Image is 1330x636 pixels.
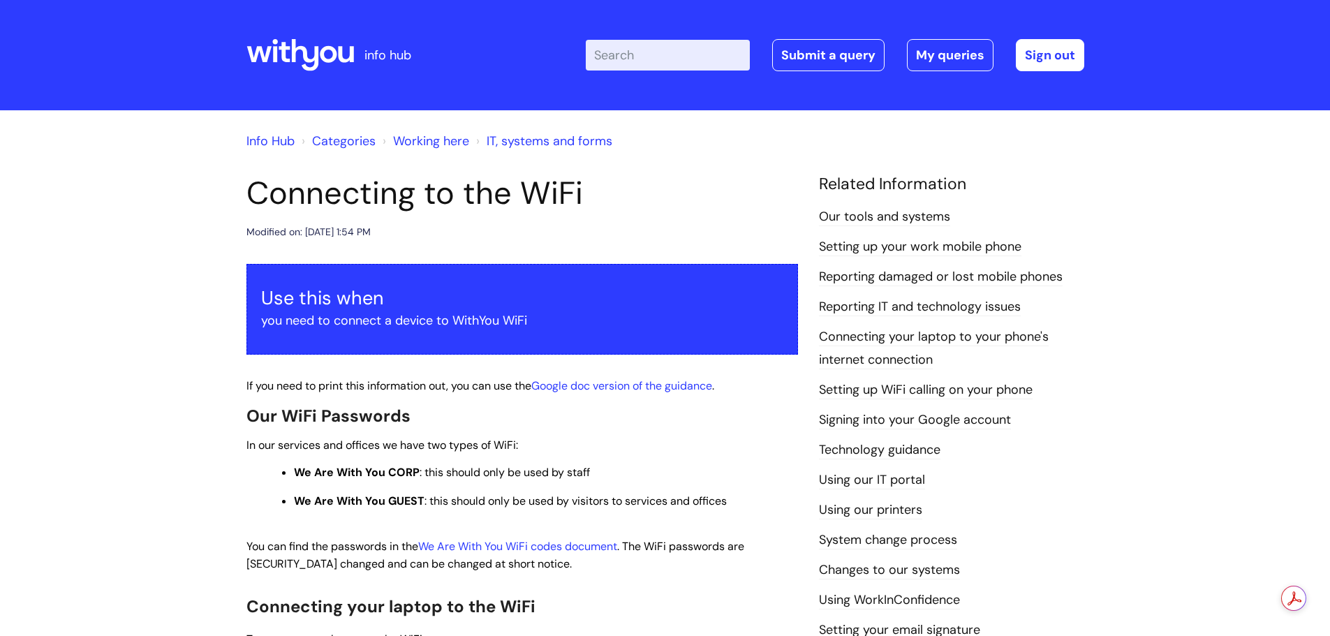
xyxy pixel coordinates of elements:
a: Reporting IT and technology issues [819,298,1021,316]
strong: We Are With You GUEST [294,494,424,508]
a: Using WorkInConfidence [819,591,960,609]
a: Setting up WiFi calling on your phone [819,381,1033,399]
a: Categories [312,133,376,149]
li: Working here [379,130,469,152]
h4: Related Information [819,175,1084,194]
a: Technology guidance [819,441,940,459]
a: Reporting damaged or lost mobile phones [819,268,1063,286]
a: Using our IT portal [819,471,925,489]
span: Our WiFi Passwords [246,405,411,427]
span: : this should only be used by staff [294,465,590,480]
a: Sign out [1016,39,1084,71]
a: My queries [907,39,993,71]
a: IT, systems and forms [487,133,612,149]
a: Google doc version of the guidance [531,378,712,393]
a: Info Hub [246,133,295,149]
span: You can find the passwords in the . The WiFi passwords are [SECURITY_DATA] changed and can be cha... [246,539,744,571]
a: We Are With You WiFi codes document [418,539,617,554]
div: Modified on: [DATE] 1:54 PM [246,223,371,241]
div: | - [586,39,1084,71]
span: : this should only be used by visitors to services and offices [294,494,727,508]
a: Using our printers [819,501,922,519]
a: System change process [819,531,957,549]
p: info hub [364,44,411,66]
h3: Use this when [261,287,783,309]
a: Connecting your laptop to your phone's internet connection [819,328,1049,369]
li: IT, systems and forms [473,130,612,152]
span: Connecting your laptop to the WiFi [246,596,535,617]
a: Our tools and systems [819,208,950,226]
li: Solution home [298,130,376,152]
strong: We Are With You CORP [294,465,420,480]
input: Search [586,40,750,71]
a: Changes to our systems [819,561,960,579]
a: Setting up your work mobile phone [819,238,1021,256]
span: If you need to print this information out, you can use the . [246,378,714,393]
span: In our services and offices we have two types of WiFi: [246,438,518,452]
p: you need to connect a device to WithYou WiFi [261,309,783,332]
a: Submit a query [772,39,885,71]
a: Working here [393,133,469,149]
a: Signing into your Google account [819,411,1011,429]
h1: Connecting to the WiFi [246,175,798,212]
